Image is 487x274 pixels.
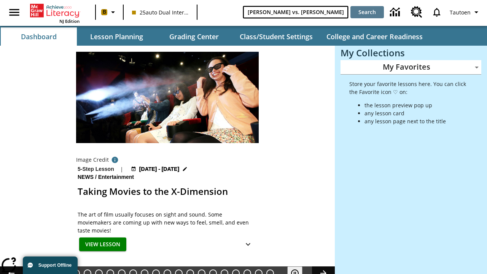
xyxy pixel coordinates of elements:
[234,27,319,46] button: Class/Student Settings
[109,155,121,165] button: Photo credit: Photo by The Asahi Shimbun via Getty Images
[78,27,154,46] button: Lesson Planning
[156,27,232,46] button: Grading Center
[341,48,481,58] h3: My Collections
[98,173,135,182] span: Entertainment
[78,165,114,173] p: 5-Step Lesson
[341,60,481,75] div: My Favorites
[30,2,80,24] div: Home
[3,1,25,24] button: Open side menu
[23,256,78,274] button: Support Offline
[350,6,384,18] button: Search
[1,27,77,46] button: Dashboard
[406,2,427,22] a: Resource Center, Will open in new tab
[78,185,257,198] h2: Taking Movies to the X-Dimension
[243,6,348,18] input: search field
[76,156,109,164] p: Image Credit
[78,210,257,234] p: The art of film usually focuses on sight and sound. Some moviemakers are coming up with new ways ...
[78,173,95,182] span: News
[30,3,80,18] a: Home
[349,80,467,96] p: Store your favorite lessons here. You can click the Favorite icon ♡ on:
[79,237,126,252] button: View Lesson
[132,8,188,16] span: 25auto Dual International
[139,165,179,173] span: [DATE] - [DATE]
[240,237,256,252] button: Show Details
[427,2,447,22] a: Notifications
[385,2,406,23] a: Data Center
[120,165,123,173] span: |
[38,263,72,268] span: Support Offline
[447,5,484,19] button: Profile/Settings
[98,5,121,19] button: Boost Class color is peach. Change class color
[103,7,106,17] span: B
[6,6,152,14] body: Maximum 600 characters
[364,109,467,117] li: any lesson card
[129,165,189,173] button: Aug 18 - Aug 24 Choose Dates
[320,27,429,46] button: College and Career Readiness
[450,8,471,16] span: Tautoen
[364,101,467,109] li: the lesson preview pop up
[364,117,467,125] li: any lesson page next to the title
[59,18,80,24] span: NJ Edition
[95,174,97,180] span: /
[76,52,259,143] img: Panel in front of the seats sprays water mist to the happy audience at a 4DX-equipped theater.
